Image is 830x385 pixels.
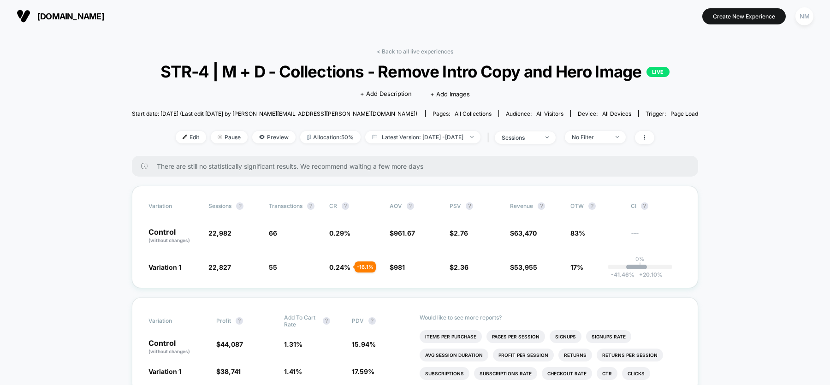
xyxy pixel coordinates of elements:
span: Add To Cart Rate [284,314,318,328]
div: Trigger: [646,110,698,117]
span: 55 [269,263,277,271]
span: There are still no statistically significant results. We recommend waiting a few more days [157,162,680,170]
span: 17% [570,263,583,271]
span: 63,470 [514,229,537,237]
span: (without changes) [148,349,190,354]
span: + Add Description [360,89,412,99]
span: Latest Version: [DATE] - [DATE] [365,131,480,143]
span: all devices [602,110,631,117]
span: -41.46 % [611,271,634,278]
li: Profit Per Session [493,349,554,361]
button: ? [641,202,648,210]
button: Create New Experience [702,8,786,24]
span: $ [390,263,405,271]
img: end [545,136,549,138]
span: Page Load [670,110,698,117]
button: ? [342,202,349,210]
span: Variation [148,314,199,328]
img: end [218,135,222,139]
span: 2.36 [454,263,468,271]
button: ? [588,202,596,210]
span: 981 [394,263,405,271]
span: 1.31 % [284,340,302,348]
button: [DOMAIN_NAME] [14,9,107,24]
button: ? [307,202,314,210]
li: Subscriptions [420,367,469,380]
li: Avg Session Duration [420,349,488,361]
span: Device: [570,110,638,117]
span: 22,982 [208,229,231,237]
div: NM [795,7,813,25]
span: 44,087 [220,340,243,348]
span: CR [329,202,337,209]
li: Returns Per Session [597,349,663,361]
p: Control [148,228,200,244]
span: Transactions [269,202,302,209]
img: calendar [372,135,377,139]
span: Variation 1 [148,367,181,375]
p: 0% [635,255,645,262]
span: CI [631,202,682,210]
span: 38,741 [220,367,241,375]
p: | [639,262,641,269]
li: Returns [558,349,592,361]
span: Edit [176,131,206,143]
span: Profit [216,317,231,324]
span: [DOMAIN_NAME] [37,12,104,21]
li: Signups Rate [586,330,631,343]
span: 83% [570,229,585,237]
span: all collections [455,110,492,117]
span: $ [216,367,241,375]
button: ? [407,202,414,210]
span: Allocation: 50% [300,131,361,143]
p: Control [148,339,207,355]
span: $ [390,229,415,237]
li: Subscriptions Rate [474,367,537,380]
span: | [485,131,495,144]
span: PSV [450,202,461,209]
span: 17.59 % [352,367,374,375]
button: ? [236,317,243,325]
div: sessions [502,134,539,141]
span: Revenue [510,202,533,209]
span: --- [631,231,682,244]
button: ? [323,317,330,325]
span: 22,827 [208,263,231,271]
span: + Add Images [430,90,470,98]
li: Items Per Purchase [420,330,482,343]
div: Pages: [433,110,492,117]
li: Signups [550,330,581,343]
span: Sessions [208,202,231,209]
li: Ctr [597,367,617,380]
span: Variation [148,202,199,210]
span: 2.76 [454,229,468,237]
span: Pause [211,131,248,143]
span: Preview [252,131,296,143]
span: + [639,271,643,278]
p: LIVE [646,67,670,77]
button: NM [793,7,816,26]
span: $ [510,229,537,237]
span: PDV [352,317,364,324]
li: Checkout Rate [542,367,592,380]
span: 961.67 [394,229,415,237]
span: $ [510,263,537,271]
span: $ [216,340,243,348]
img: Visually logo [17,9,30,23]
li: Clicks [622,367,650,380]
span: STR-4 | M + D - Collections - Remove Intro Copy and Hero Image [160,62,670,81]
span: All Visitors [536,110,563,117]
span: 1.41 % [284,367,302,375]
button: ? [236,202,243,210]
button: ? [466,202,473,210]
span: 53,955 [514,263,537,271]
span: 15.94 % [352,340,376,348]
span: 66 [269,229,277,237]
button: ? [368,317,376,325]
div: No Filter [572,134,609,141]
a: < Back to all live experiences [377,48,453,55]
p: Would like to see more reports? [420,314,682,321]
span: 0.24 % [329,263,350,271]
div: - 16.1 % [355,261,376,272]
span: $ [450,229,468,237]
